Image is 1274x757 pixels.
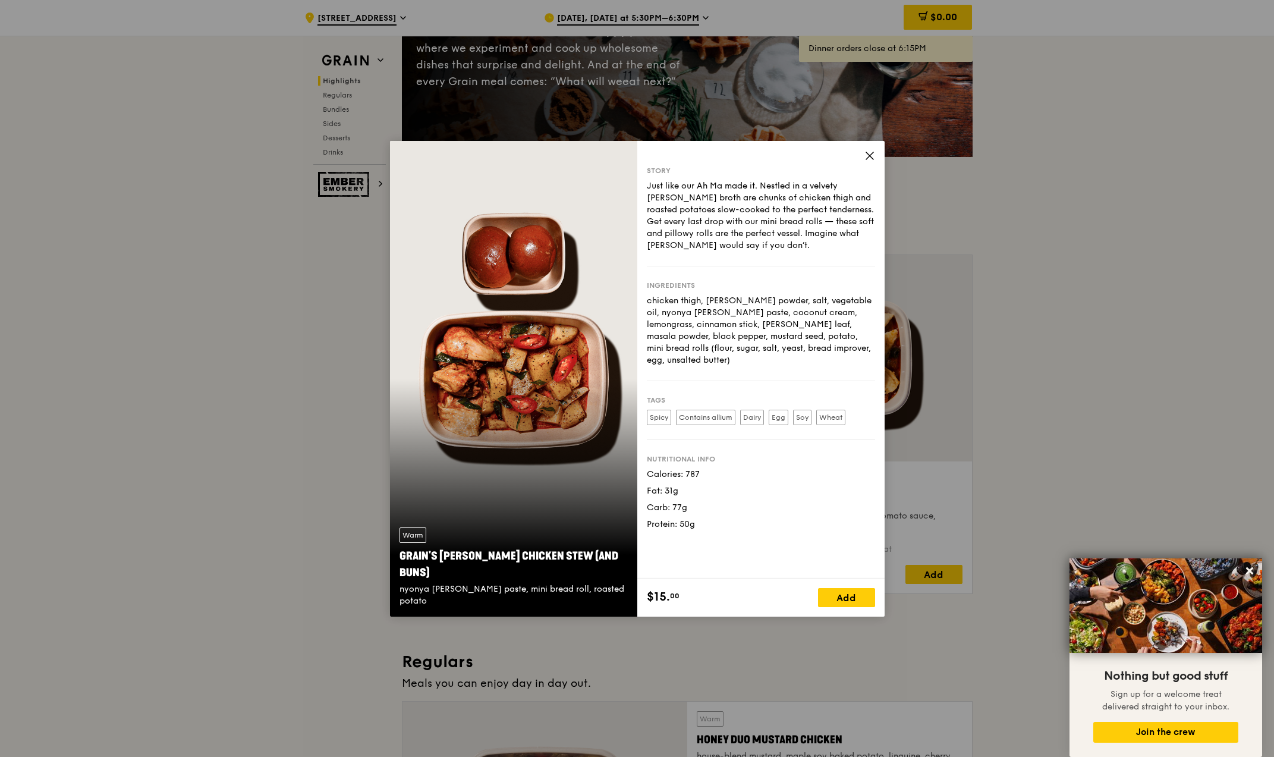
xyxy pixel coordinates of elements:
label: Spicy [647,410,671,425]
label: Soy [793,410,811,425]
label: Wheat [816,410,845,425]
div: Add [818,588,875,607]
label: Dairy [740,410,764,425]
div: Story [647,166,875,175]
div: Fat: 31g [647,485,875,497]
div: Just like our Ah Ma made it. Nestled in a velvety [PERSON_NAME] broth are chunks of chicken thigh... [647,180,875,252]
button: Close [1240,561,1259,580]
label: Egg [769,410,788,425]
div: nyonya [PERSON_NAME] paste, mini bread roll, roasted potato [399,583,628,607]
button: Join the crew [1093,722,1238,743]
label: Contains allium [676,410,735,425]
div: Grain's [PERSON_NAME] Chicken Stew (and buns) [399,548,628,581]
span: 00 [670,591,680,601]
img: DSC07876-Edit02-Large.jpeg [1069,558,1262,653]
span: Nothing but good stuff [1104,669,1228,683]
div: Nutritional info [647,454,875,464]
div: chicken thigh, [PERSON_NAME] powder, salt, vegetable oil, nyonya [PERSON_NAME] paste, coconut cre... [647,295,875,366]
div: Ingredients [647,281,875,290]
span: $15. [647,588,670,606]
span: Sign up for a welcome treat delivered straight to your inbox. [1102,689,1229,712]
div: Tags [647,395,875,405]
div: Carb: 77g [647,502,875,514]
div: Warm [399,527,426,543]
div: Protein: 50g [647,519,875,530]
div: Calories: 787 [647,469,875,480]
